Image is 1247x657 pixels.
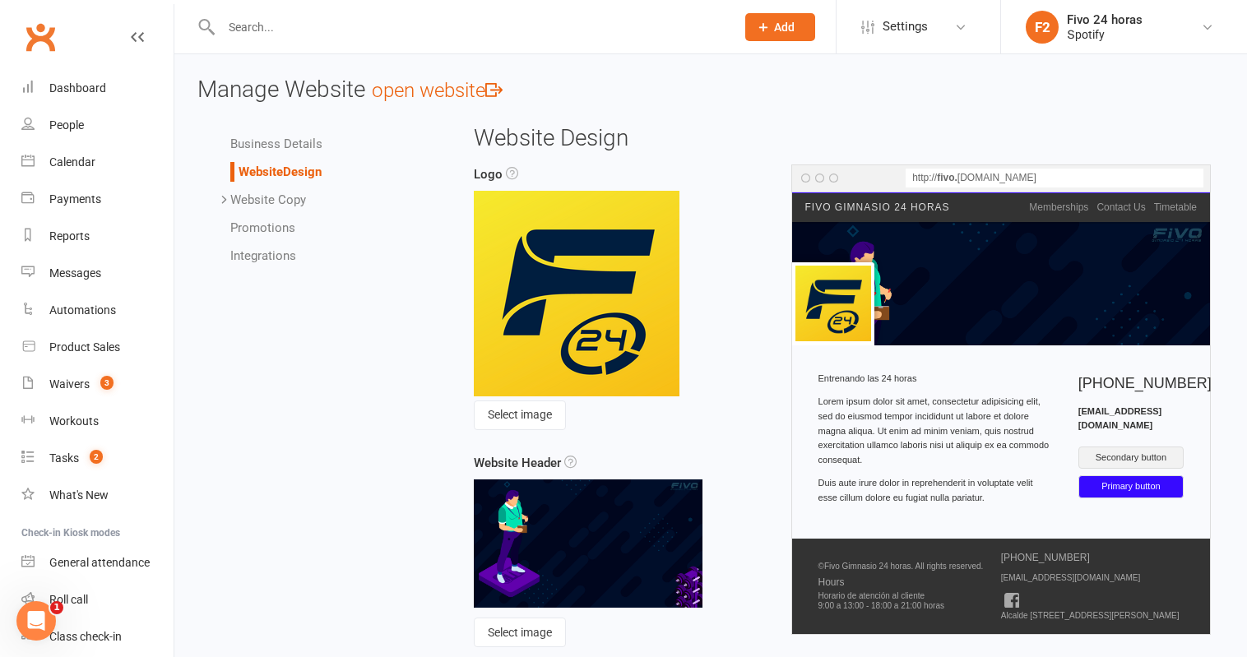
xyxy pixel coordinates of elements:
[49,229,90,243] div: Reports
[21,403,174,440] a: Workouts
[230,136,322,151] a: Business Details
[1001,552,1184,563] h5: [PHONE_NUMBER]
[474,191,679,396] img: thumb_logo.png
[239,164,283,179] span: Website
[21,255,174,292] a: Messages
[474,400,566,430] button: Select image
[474,479,703,608] img: header.png
[49,340,120,354] div: Product Sales
[21,329,174,366] a: Product Sales
[49,593,88,606] div: Roll call
[21,70,174,107] a: Dashboard
[1026,11,1059,44] div: F2
[1029,201,1088,213] a: Memberships
[1067,27,1143,42] div: Տроtіfу
[883,8,928,45] span: Settings
[1078,372,1184,396] h5: [PHONE_NUMBER]
[818,576,1001,588] h5: Hours
[49,630,122,643] div: Class check-in
[230,220,295,235] a: Promotions
[474,453,561,473] label: Website Header
[1096,201,1145,213] a: Contact Us
[818,372,1054,386] div: Entrenando las 24 horas
[795,266,871,341] img: thumb_logo.png
[1067,12,1143,27] div: Fivo 24 horas
[21,181,174,218] a: Payments
[21,581,174,618] a: Roll call
[774,21,795,34] span: Add
[90,450,103,464] span: 2
[49,118,84,132] div: People
[49,155,95,169] div: Calendar
[21,440,174,477] a: Tasks 2
[937,172,957,183] strong: fivo .
[805,200,950,215] span: Fivo Gimnasio 24 horas
[21,218,174,255] a: Reports
[230,192,306,207] a: Website Copy
[49,192,101,206] div: Payments
[818,395,1054,467] p: Lorem ipsum dolor sit amet, consectetur adipisicing elit, sed do eiusmod tempor incididunt ut lab...
[21,366,174,403] a: Waivers 3
[16,601,56,641] iframe: Intercom live chat
[49,266,101,280] div: Messages
[49,81,106,95] div: Dashboard
[21,618,174,655] a: Class kiosk mode
[818,576,1001,611] div: Horario de atención al cliente 9:00 a 13:00 - 18:00 a 21:00 horas
[1078,475,1184,498] div: Primary button
[197,77,1224,103] h3: Manage Website
[1078,446,1184,470] div: Secondary button
[745,13,815,41] button: Add
[1001,611,1184,621] div: Alcalde [STREET_ADDRESS][PERSON_NAME]
[906,169,1203,187] div: http:// [DOMAIN_NAME]
[49,377,90,391] div: Waivers
[474,126,1212,151] h3: Website Design
[474,618,566,647] button: Select image
[49,451,79,465] div: Tasks
[100,376,114,390] span: 3
[818,476,1054,505] p: Duis aute irure dolor in reprehenderit in voluptate velit esse cillum dolore eu fugiat nulla pari...
[21,144,174,181] a: Calendar
[21,107,174,144] a: People
[230,248,296,263] a: Integrations
[1078,406,1161,431] strong: [EMAIL_ADDRESS][DOMAIN_NAME]
[49,488,109,502] div: What's New
[372,79,503,102] a: open website
[216,16,724,39] input: Search...
[49,414,99,428] div: Workouts
[21,544,174,581] a: General attendance kiosk mode
[49,556,150,569] div: General attendance
[20,16,61,58] a: Clubworx
[818,560,1001,573] p: © Fivo Gimnasio 24 horas . All rights reserved.
[21,477,174,514] a: What's New
[474,164,503,184] label: Logo
[1001,571,1184,585] p: [EMAIL_ADDRESS][DOMAIN_NAME]
[239,164,322,179] a: WebsiteDesign
[50,601,63,614] span: 1
[49,303,116,317] div: Automations
[21,292,174,329] a: Automations
[1154,201,1197,213] a: Timetable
